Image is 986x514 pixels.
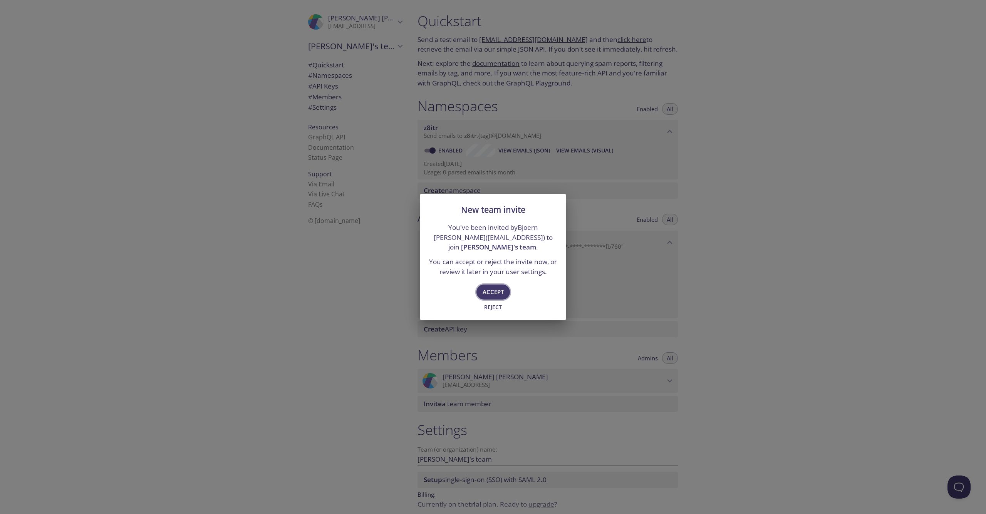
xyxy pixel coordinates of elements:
p: You can accept or reject the invite now, or review it later in your user settings. [429,257,557,276]
span: [PERSON_NAME]'s team [461,243,536,251]
button: Reject [481,301,505,313]
button: Accept [476,285,510,299]
span: Reject [483,303,503,312]
p: You've been invited by Bjoern [PERSON_NAME] ( ) to join . [429,223,557,252]
span: Accept [483,287,504,297]
span: New team invite [461,204,525,215]
a: [EMAIL_ADDRESS] [488,233,543,242]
